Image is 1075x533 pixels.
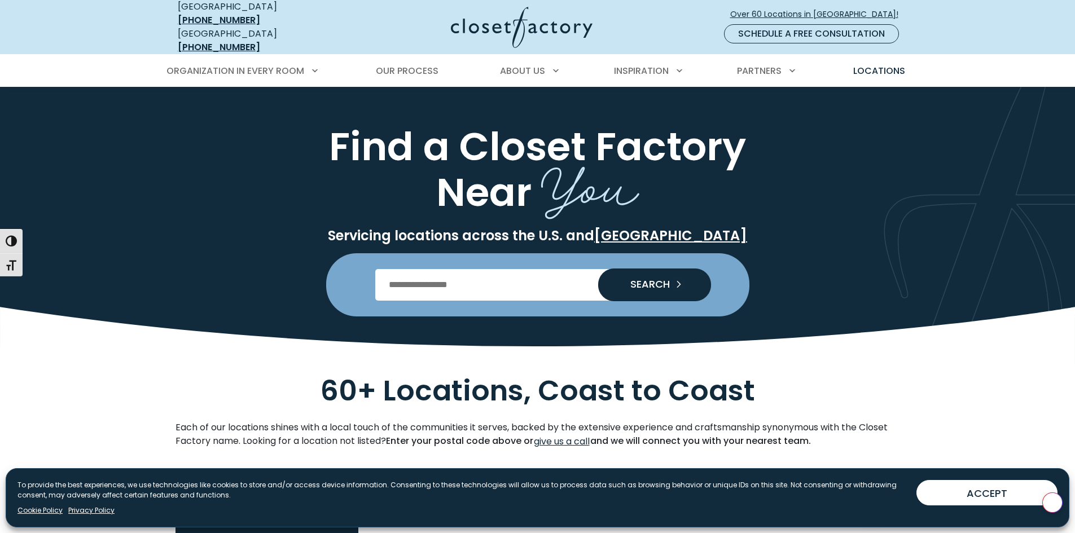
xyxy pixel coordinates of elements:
span: Near [436,165,532,219]
a: [PHONE_NUMBER] [178,14,260,27]
span: SEARCH [621,279,670,289]
span: Find a Closet Factory [329,119,746,174]
img: Closet Factory Logo [451,7,593,48]
a: give us a call [533,434,590,449]
span: Organization in Every Room [166,64,304,77]
a: [PHONE_NUMBER] [178,41,260,54]
input: Enter Postal Code [375,269,700,301]
span: Our Process [376,64,438,77]
span: About Us [500,64,545,77]
a: Schedule a Free Consultation [724,24,899,43]
button: ACCEPT [916,480,1058,505]
button: Search our Nationwide Locations [598,268,711,301]
div: [GEOGRAPHIC_DATA] [178,27,341,54]
strong: Enter your postal code above or and we will connect you with your nearest team. [386,434,811,447]
span: Partners [737,64,782,77]
span: 60+ Locations, Coast to Coast [321,371,755,411]
span: Inspiration [614,64,669,77]
span: Over 60 Locations in [GEOGRAPHIC_DATA]! [730,8,907,20]
nav: Primary Menu [159,55,917,87]
p: To provide the best experiences, we use technologies like cookies to store and/or access device i... [17,480,907,500]
a: Over 60 Locations in [GEOGRAPHIC_DATA]! [730,5,908,24]
a: Privacy Policy [68,505,115,516]
p: Servicing locations across the U.S. and [175,227,900,244]
span: Locations [853,64,905,77]
span: You [541,141,639,224]
a: Cookie Policy [17,505,63,516]
a: [GEOGRAPHIC_DATA] [594,226,747,245]
p: Each of our locations shines with a local touch of the communities it serves, backed by the exten... [175,421,900,449]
